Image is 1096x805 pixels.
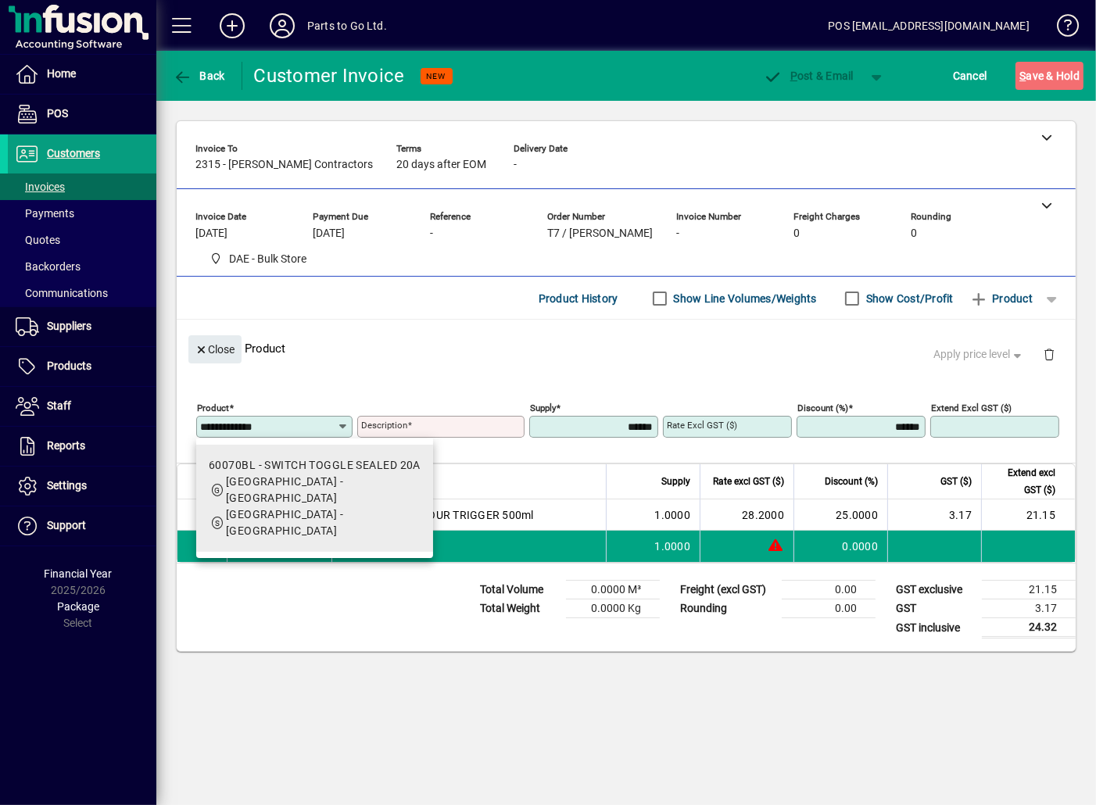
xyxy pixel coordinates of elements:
[177,320,1076,377] div: Product
[396,159,486,171] span: 20 days after EOM
[361,420,407,431] mat-label: Description
[888,618,982,638] td: GST inclusive
[16,287,108,299] span: Communications
[1030,347,1068,361] app-page-header-button: Delete
[655,507,691,523] span: 1.0000
[47,399,71,412] span: Staff
[713,473,784,490] span: Rate excl GST ($)
[226,508,343,537] span: [GEOGRAPHIC_DATA] - [GEOGRAPHIC_DATA]
[661,473,690,490] span: Supply
[1015,62,1083,90] button: Save & Hold
[8,227,156,253] a: Quotes
[981,499,1075,531] td: 21.15
[934,346,1025,363] span: Apply price level
[16,234,60,246] span: Quotes
[782,599,876,618] td: 0.00
[8,307,156,346] a: Suppliers
[169,62,229,90] button: Back
[928,341,1031,369] button: Apply price level
[307,13,387,38] div: Parts to Go Ltd.
[982,599,1076,618] td: 3.17
[8,427,156,466] a: Reports
[514,159,517,171] span: -
[782,581,876,599] td: 0.00
[8,95,156,134] a: POS
[226,475,343,504] span: [GEOGRAPHIC_DATA] - [GEOGRAPHIC_DATA]
[8,253,156,280] a: Backorders
[671,291,817,306] label: Show Line Volumes/Weights
[57,600,99,613] span: Package
[887,499,981,531] td: 3.17
[47,67,76,80] span: Home
[45,567,113,580] span: Financial Year
[47,147,100,159] span: Customers
[313,227,345,240] span: [DATE]
[254,63,405,88] div: Customer Invoice
[931,402,1012,413] mat-label: Extend excl GST ($)
[257,12,307,40] button: Profile
[472,599,566,618] td: Total Weight
[16,207,74,220] span: Payments
[863,291,954,306] label: Show Cost/Profit
[530,402,556,413] mat-label: Supply
[949,62,991,90] button: Cancel
[1030,335,1068,373] button: Delete
[790,70,797,82] span: P
[982,618,1076,638] td: 24.32
[672,581,782,599] td: Freight (excl GST)
[47,519,86,531] span: Support
[16,260,81,273] span: Backorders
[230,251,307,267] span: DAE - Bulk Store
[793,227,800,240] span: 0
[911,227,917,240] span: 0
[430,227,433,240] span: -
[173,70,225,82] span: Back
[156,62,242,90] app-page-header-button: Back
[710,507,784,523] div: 28.2000
[196,445,433,552] mat-option: 60070BL - SWITCH TOGGLE SEALED 20A
[207,12,257,40] button: Add
[427,71,446,81] span: NEW
[940,473,972,490] span: GST ($)
[793,531,887,562] td: 0.0000
[47,360,91,372] span: Products
[566,599,660,618] td: 0.0000 Kg
[16,181,65,193] span: Invoices
[828,13,1030,38] div: POS [EMAIL_ADDRESS][DOMAIN_NAME]
[982,581,1076,599] td: 21.15
[953,63,987,88] span: Cancel
[676,227,679,240] span: -
[8,347,156,386] a: Products
[532,284,625,313] button: Product History
[547,227,653,240] span: T7 / [PERSON_NAME]
[888,599,982,618] td: GST
[1045,3,1076,54] a: Knowledge Base
[47,320,91,332] span: Suppliers
[667,420,737,431] mat-label: Rate excl GST ($)
[197,402,229,413] mat-label: Product
[47,107,68,120] span: POS
[342,507,534,523] span: CRC LIQUID ARMOUR TRIGGER 500ml
[539,286,618,311] span: Product History
[763,70,854,82] span: ost & Email
[991,464,1055,499] span: Extend excl GST ($)
[8,174,156,200] a: Invoices
[47,439,85,452] span: Reports
[1019,70,1026,82] span: S
[793,499,887,531] td: 25.0000
[755,62,861,90] button: Post & Email
[797,402,848,413] mat-label: Discount (%)
[8,280,156,306] a: Communications
[672,599,782,618] td: Rounding
[184,342,245,356] app-page-header-button: Close
[8,387,156,426] a: Staff
[8,55,156,94] a: Home
[8,200,156,227] a: Payments
[209,457,421,474] div: 60070BL - SWITCH TOGGLE SEALED 20A
[566,581,660,599] td: 0.0000 M³
[655,538,691,554] span: 1.0000
[195,159,373,171] span: 2315 - [PERSON_NAME] Contractors
[472,581,566,599] td: Total Volume
[47,479,87,492] span: Settings
[188,335,242,363] button: Close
